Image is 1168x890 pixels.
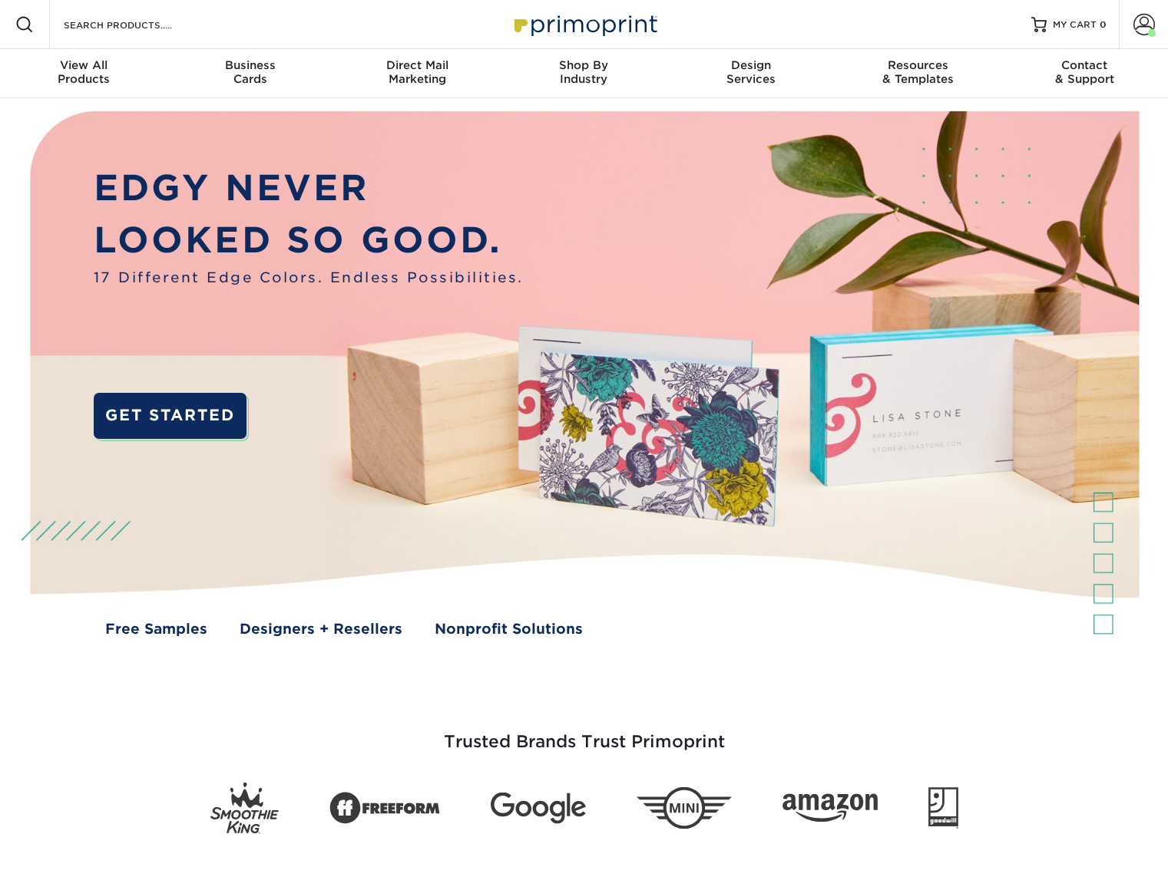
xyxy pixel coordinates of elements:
span: 17 Different Edge Colors. Endless Possibilities. [94,267,524,288]
div: & Support [1001,58,1168,86]
img: Mini [637,787,732,829]
a: Shop ByIndustry [501,49,667,98]
span: Shop By [501,58,667,72]
a: Free Samples [105,618,207,639]
span: Resources [834,58,1001,72]
div: Marketing [334,58,501,86]
img: Amazon [783,793,878,822]
input: SEARCH PRODUCTS..... [62,15,212,34]
div: Services [667,58,834,86]
span: Business [167,58,333,72]
span: MY CART [1053,18,1097,31]
a: Contact& Support [1001,49,1168,98]
a: GET STARTED [94,393,247,439]
a: Direct MailMarketing [334,49,501,98]
span: Contact [1001,58,1168,72]
span: Design [667,58,834,72]
img: Google [491,793,586,824]
div: & Templates [834,58,1001,86]
img: Freeform [329,783,440,832]
h3: Trusted Brands Trust Primoprint [135,695,1034,770]
div: Industry [501,58,667,86]
a: Designers + Resellers [240,618,402,639]
a: BusinessCards [167,49,333,98]
img: Primoprint [508,8,661,41]
p: EDGY NEVER [94,162,524,214]
div: Cards [167,58,333,86]
img: Smoothie King [210,783,279,834]
span: 0 [1100,19,1107,30]
span: Direct Mail [334,58,501,72]
p: LOOKED SO GOOD. [94,214,524,266]
img: Goodwill [928,787,958,829]
a: DesignServices [667,49,834,98]
a: Nonprofit Solutions [435,618,583,639]
a: Resources& Templates [834,49,1001,98]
